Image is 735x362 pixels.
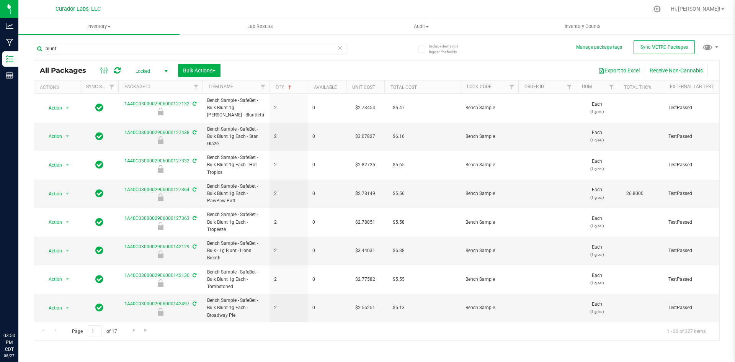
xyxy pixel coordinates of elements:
[191,216,196,221] span: Sync from Compliance System
[274,219,303,226] span: 2
[42,217,62,228] span: Action
[95,188,103,199] span: In Sync
[6,39,13,46] inline-svg: Manufacturing
[274,247,303,254] span: 2
[124,101,189,106] a: 1A40C0300002906000127132
[465,104,514,111] span: Bench Sample
[593,64,645,77] button: Export to Excel
[40,66,94,75] span: All Packages
[312,133,341,140] span: 0
[580,186,613,201] span: Each
[117,108,204,115] div: Bench Sample
[312,247,341,254] span: 0
[465,247,514,254] span: Bench Sample
[191,101,196,106] span: Sync from Compliance System
[191,158,196,164] span: Sync from Compliance System
[580,244,613,258] span: Each
[209,84,233,89] a: Item Name
[63,217,72,228] span: select
[661,325,712,337] span: 1 - 20 of 327 items
[183,67,216,74] span: Bulk Actions
[95,217,103,228] span: In Sync
[106,80,118,93] a: Filter
[341,18,502,34] a: Audit
[6,72,13,79] inline-svg: Reports
[3,332,15,353] p: 03:50 PM CDT
[580,301,613,315] span: Each
[580,101,613,115] span: Each
[580,194,613,201] p: (1 g ea.)
[580,215,613,229] span: Each
[124,130,189,135] a: 1A40C0300002906000127438
[63,188,72,199] span: select
[274,276,303,283] span: 2
[180,18,341,34] a: Lab Results
[42,131,62,142] span: Action
[670,84,730,89] a: External Lab Test Result
[207,211,265,233] span: Bench Sample - SafeBet - Bulk Blunt 1g Each - Tropeeze
[207,183,265,205] span: Bench Sample - Safebet - Bulk Blunt 1g Each - PawPaw Puff
[257,80,269,93] a: Filter
[3,353,15,359] p: 08/27
[95,131,103,142] span: In Sync
[140,325,152,336] a: Go to the last page
[389,159,408,170] span: $5.65
[465,190,514,197] span: Bench Sample
[63,160,72,170] span: select
[34,43,346,54] input: Search Package ID, Item Name, SKU, Lot or Part Number...
[346,180,384,208] td: $2.78149
[117,308,204,316] div: Bench Sample
[671,6,720,12] span: Hi, [PERSON_NAME]!
[580,308,613,315] p: (1 g ea.)
[207,269,265,291] span: Bench Sample - SafeBet - Bulk Blunt 1g Each - Tombstoned
[524,84,544,89] a: Order Id
[389,274,408,285] span: $5.55
[465,219,514,226] span: Bench Sample
[346,208,384,237] td: $2.78851
[312,219,341,226] span: 0
[576,44,622,51] button: Manage package tags
[124,273,189,278] a: 1A40C0300002906000142130
[124,216,189,221] a: 1A40C0300002906000127363
[63,303,72,313] span: select
[117,136,204,144] div: Bench Sample
[207,97,265,119] span: Bench Sample - SafeBet - Bulk Blunt 1g [PERSON_NAME] - Bluntfetti
[42,274,62,285] span: Action
[346,123,384,151] td: $3.07827
[563,80,576,93] a: Filter
[429,43,467,55] span: Include items not tagged for facility
[314,85,337,90] a: Available
[640,44,688,50] span: Sync METRC Packages
[465,304,514,311] span: Bench Sample
[63,131,72,142] span: select
[128,325,139,336] a: Go to the next page
[207,297,265,319] span: Bench Sample - SafeBet - Bulk Blunt 1g Each - Broadway Pie
[88,325,101,337] input: 1
[465,276,514,283] span: Bench Sample
[312,190,341,197] span: 0
[124,187,189,192] a: 1A40C0300002906000127364
[274,190,303,197] span: 2
[86,84,116,89] a: Sync Status
[117,193,204,201] div: Bench Sample
[124,84,150,89] a: Package ID
[95,245,103,256] span: In Sync
[117,222,204,230] div: Bench Sample
[389,102,408,113] span: $5.47
[124,158,189,164] a: 1A40C0300002906000127332
[207,240,265,262] span: Bench Sample - SafeBet - Bulk - 1g Blunt - Lions Breath
[42,303,62,313] span: Action
[465,133,514,140] span: Bench Sample
[95,102,103,113] span: In Sync
[580,279,613,287] p: (1 g ea.)
[634,40,695,54] button: Sync METRC Packages
[346,265,384,294] td: $2.77582
[117,279,204,287] div: Bench Sample
[274,104,303,111] span: 2
[346,151,384,180] td: $2.82725
[389,188,408,199] span: $5.56
[580,222,613,229] p: (1 g ea.)
[274,133,303,140] span: 2
[352,85,375,90] a: Unit Cost
[276,84,293,90] a: Qty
